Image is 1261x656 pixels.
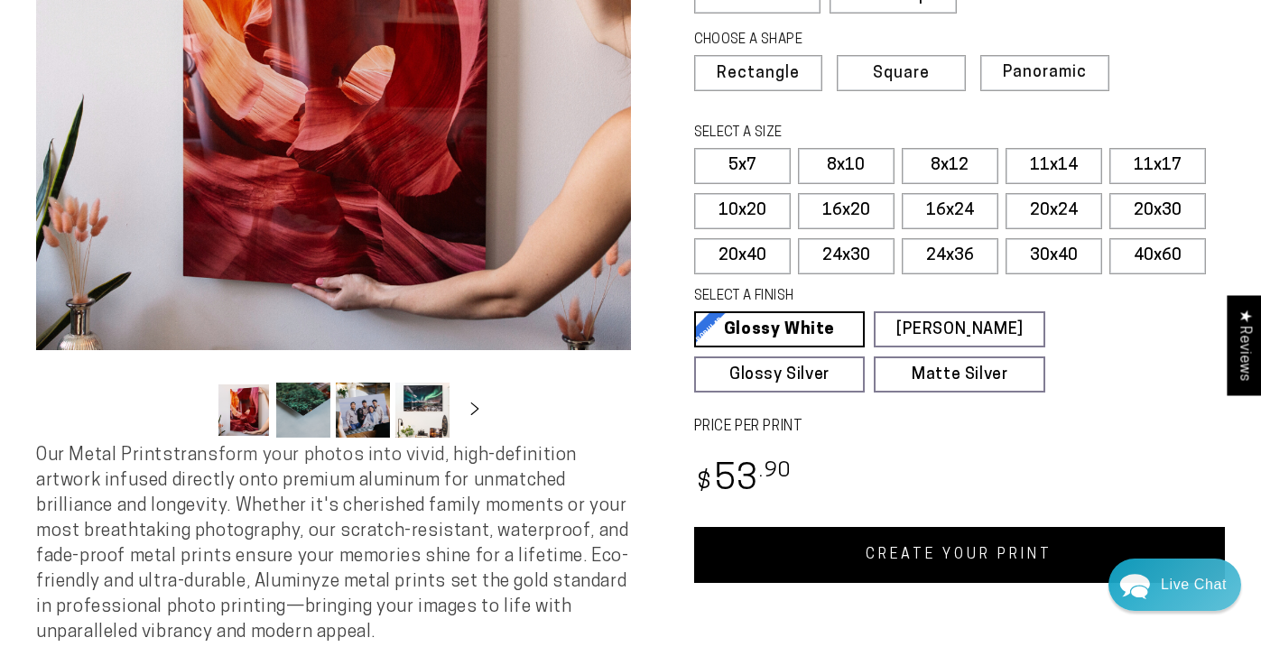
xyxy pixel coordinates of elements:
[276,383,330,438] button: Load image 2 in gallery view
[395,383,450,438] button: Load image 4 in gallery view
[455,391,495,430] button: Slide right
[873,66,930,82] span: Square
[874,356,1045,393] a: Matte Silver
[1109,238,1206,274] label: 40x60
[694,193,791,229] label: 10x20
[1006,193,1102,229] label: 20x24
[217,383,271,438] button: Load image 1 in gallery view
[717,66,800,82] span: Rectangle
[694,463,793,498] bdi: 53
[1109,193,1206,229] label: 20x30
[694,311,866,347] a: Glossy White
[1109,148,1206,184] label: 11x17
[1006,148,1102,184] label: 11x14
[694,287,1006,307] legend: SELECT A FINISH
[902,238,998,274] label: 24x36
[1108,559,1241,611] div: Chat widget toggle
[694,148,791,184] label: 5x7
[759,461,792,482] sup: .90
[172,391,211,430] button: Slide left
[902,148,998,184] label: 8x12
[36,447,629,642] span: Our Metal Prints transform your photos into vivid, high-definition artwork infused directly onto ...
[902,193,998,229] label: 16x24
[694,124,1006,143] legend: SELECT A SIZE
[694,527,1226,583] a: CREATE YOUR PRINT
[694,31,943,51] legend: CHOOSE A SHAPE
[1003,64,1087,81] span: Panoramic
[694,356,866,393] a: Glossy Silver
[1006,238,1102,274] label: 30x40
[1227,295,1261,395] div: Click to open Judge.me floating reviews tab
[798,193,895,229] label: 16x20
[697,471,712,495] span: $
[874,311,1045,347] a: [PERSON_NAME]
[798,148,895,184] label: 8x10
[694,238,791,274] label: 20x40
[1161,559,1227,611] div: Contact Us Directly
[798,238,895,274] label: 24x30
[336,383,390,438] button: Load image 3 in gallery view
[694,417,1226,438] label: PRICE PER PRINT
